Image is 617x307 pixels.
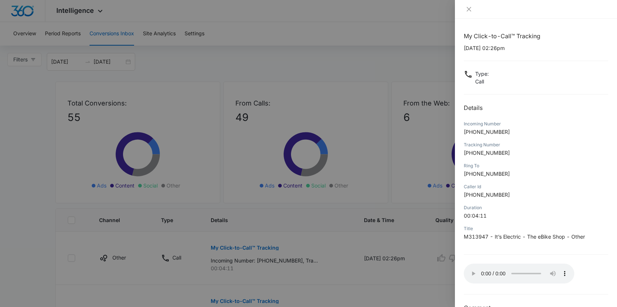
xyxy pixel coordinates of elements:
div: Duration [464,204,608,211]
span: [PHONE_NUMBER] [464,171,510,177]
p: [DATE] 02:26pm [464,44,608,52]
span: [PHONE_NUMBER] [464,192,510,198]
div: Incoming Number [464,121,608,127]
p: Type : [475,70,489,78]
div: Caller Id [464,183,608,190]
span: M313947 - It’s Electric - The eBike Shop - Other [464,233,585,240]
p: Call [475,78,489,85]
div: Tracking Number [464,142,608,148]
span: 00:04:11 [464,213,487,219]
span: [PHONE_NUMBER] [464,129,510,135]
div: Title [464,225,608,232]
span: close [466,6,472,12]
button: Close [464,6,474,13]
span: [PHONE_NUMBER] [464,150,510,156]
h2: Details [464,103,608,112]
h1: My Click-to-Call™ Tracking [464,32,608,40]
audio: Your browser does not support the audio tag. [464,264,574,283]
div: Ring To [464,163,608,169]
